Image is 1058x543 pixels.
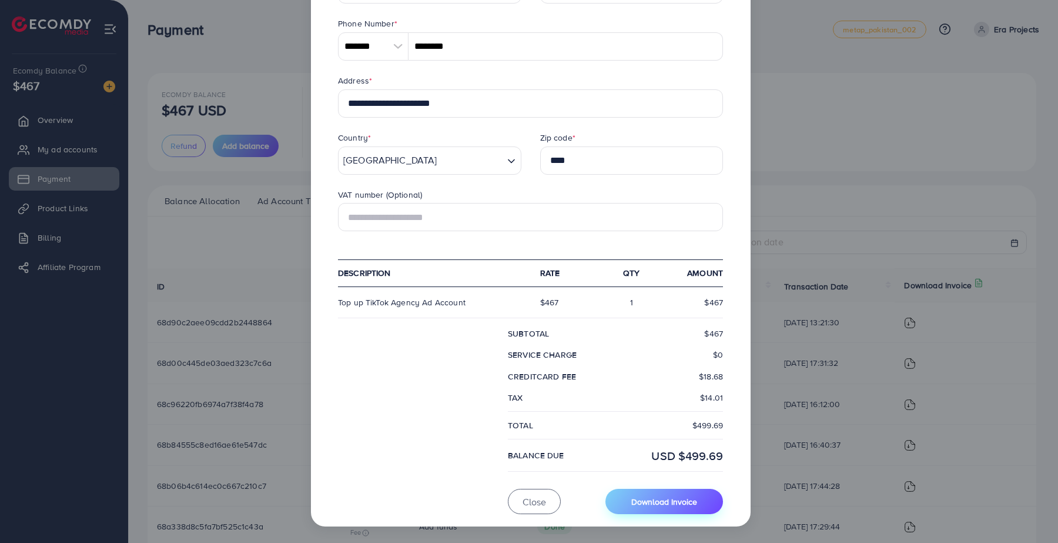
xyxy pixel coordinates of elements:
[498,447,615,464] div: balance due
[338,18,397,29] label: Phone Number
[631,496,697,508] span: Download Invoice
[338,132,371,144] label: Country
[540,132,575,144] label: Zip code
[508,489,561,514] button: Close
[615,392,732,404] div: $14.01
[338,75,372,86] label: Address
[498,349,615,361] div: Service charge
[498,392,615,404] div: Tax
[338,146,521,175] div: Search for option
[615,328,732,339] div: $467
[531,297,598,308] div: $467
[498,328,615,339] div: subtotal
[498,419,615,431] div: Total
[329,267,531,279] div: Description
[605,489,723,514] button: Download Invoice
[665,297,733,308] div: $467
[341,147,440,174] span: [GEOGRAPHIC_DATA]
[665,267,733,279] div: Amount
[531,267,598,279] div: Rate
[598,297,665,308] div: 1
[441,147,503,174] input: Search for option
[523,495,546,508] span: Close
[615,447,732,464] div: USD $499.69
[615,419,732,431] div: $499.69
[498,371,615,382] div: creditCard fee
[615,349,732,361] div: $0
[598,267,665,279] div: qty
[1008,490,1049,534] iframe: Chat
[615,371,732,382] div: $18.68
[329,297,531,308] div: Top up TikTok Agency Ad Account
[338,189,422,201] label: VAT number (Optional)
